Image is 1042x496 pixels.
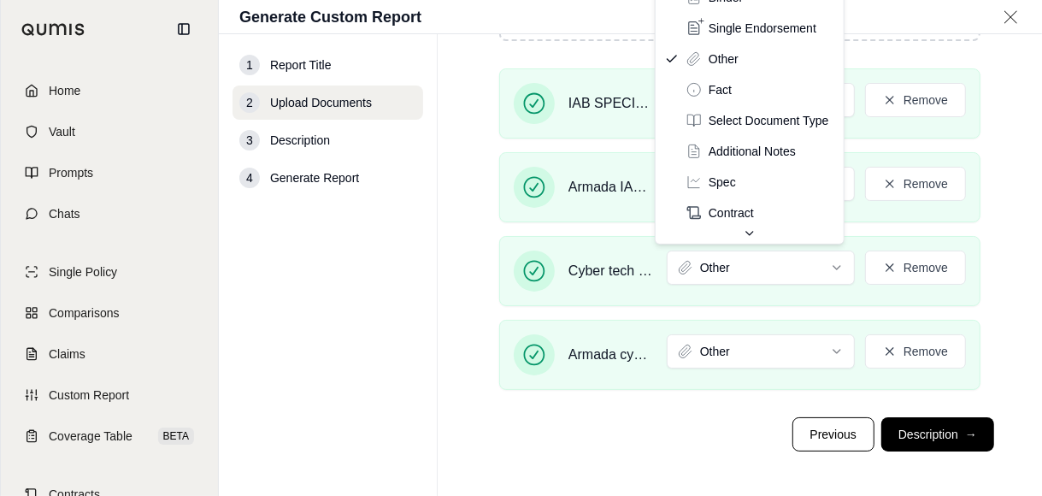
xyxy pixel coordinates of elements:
[709,204,754,221] span: Contract
[709,174,736,191] span: Spec
[709,50,739,68] span: Other
[709,143,796,160] span: Additional Notes
[709,112,829,129] span: Select Document Type
[709,81,732,98] span: Fact
[709,20,816,37] span: Single Endorsement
